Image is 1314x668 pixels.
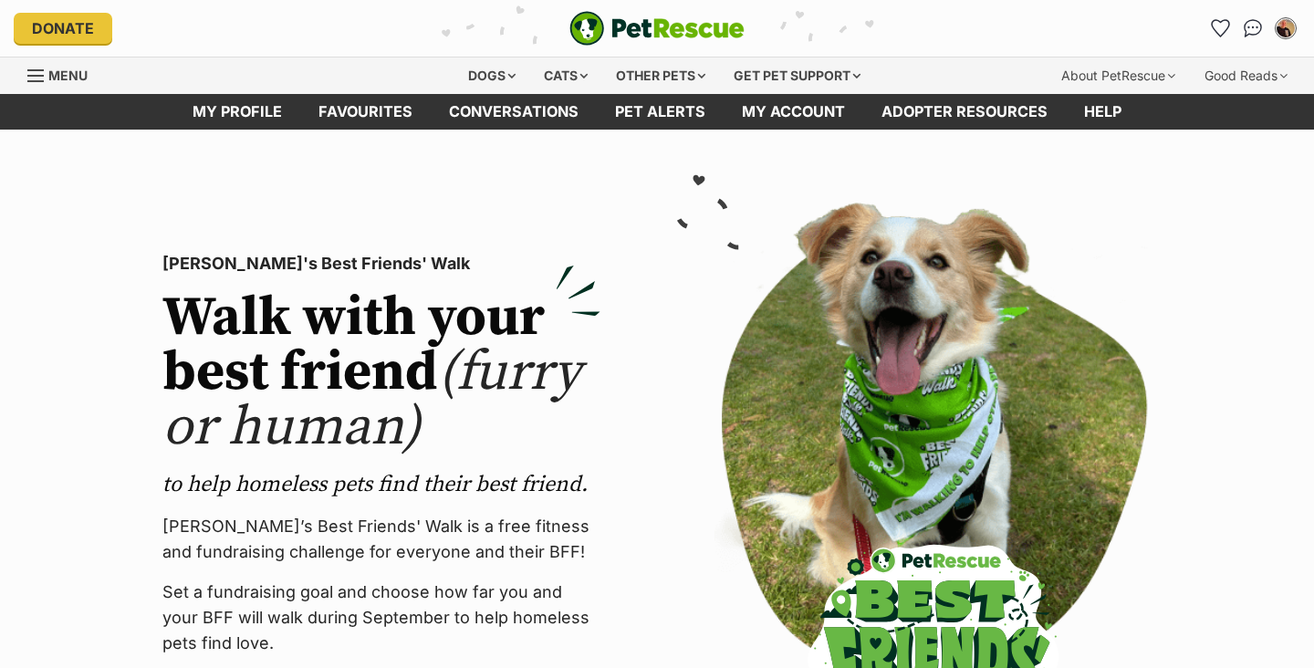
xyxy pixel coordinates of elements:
[569,11,745,46] a: PetRescue
[162,470,600,499] p: to help homeless pets find their best friend.
[162,514,600,565] p: [PERSON_NAME]’s Best Friends' Walk is a free fitness and fundraising challenge for everyone and t...
[724,94,863,130] a: My account
[1205,14,1235,43] a: Favourites
[162,339,581,462] span: (furry or human)
[1271,14,1300,43] button: My account
[603,57,718,94] div: Other pets
[162,291,600,455] h2: Walk with your best friend
[1238,14,1267,43] a: Conversations
[455,57,528,94] div: Dogs
[14,13,112,44] a: Donate
[27,57,100,90] a: Menu
[1277,19,1295,37] img: David Avery profile pic
[721,57,873,94] div: Get pet support
[1192,57,1300,94] div: Good Reads
[48,68,88,83] span: Menu
[162,251,600,277] p: [PERSON_NAME]'s Best Friends' Walk
[597,94,724,130] a: Pet alerts
[174,94,300,130] a: My profile
[1205,14,1300,43] ul: Account quick links
[162,579,600,656] p: Set a fundraising goal and choose how far you and your BFF will walk during September to help hom...
[1048,57,1188,94] div: About PetRescue
[1244,19,1263,37] img: chat-41dd97257d64d25036548639549fe6c8038ab92f7586957e7f3b1b290dea8141.svg
[863,94,1066,130] a: Adopter resources
[531,57,600,94] div: Cats
[569,11,745,46] img: logo-e224e6f780fb5917bec1dbf3a21bbac754714ae5b6737aabdf751b685950b380.svg
[431,94,597,130] a: conversations
[1066,94,1140,130] a: Help
[300,94,431,130] a: Favourites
